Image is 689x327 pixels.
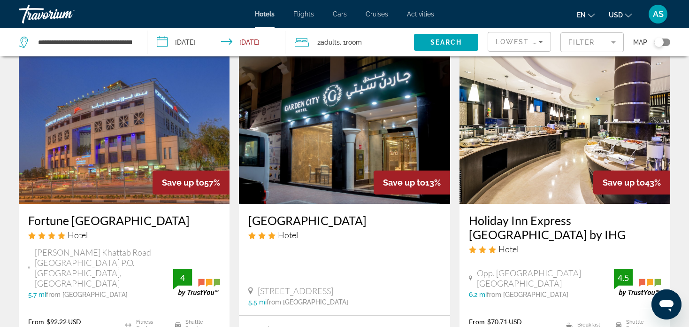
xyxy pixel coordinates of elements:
[577,11,586,19] span: en
[346,39,362,46] span: Room
[285,28,414,56] button: Travelers: 2 adults, 0 children
[430,39,462,46] span: Search
[162,178,204,187] span: Save up to
[651,289,681,319] iframe: Кнопка запуска окна обмена сообщениями
[653,9,664,19] span: AS
[248,213,440,227] a: [GEOGRAPHIC_DATA]
[614,272,633,283] div: 4.5
[153,171,230,195] div: 57%
[248,230,440,240] div: 3 star Hotel
[487,291,568,298] span: from [GEOGRAPHIC_DATA]
[646,4,670,24] button: User Menu
[19,54,230,204] img: Hotel image
[477,268,614,288] span: Opp. [GEOGRAPHIC_DATA] [GEOGRAPHIC_DATA]
[255,10,275,18] a: Hotels
[469,318,485,326] span: From
[496,38,556,46] span: Lowest Price
[614,269,661,296] img: trustyou-badge.svg
[633,36,647,49] span: Map
[383,178,425,187] span: Save up to
[603,178,645,187] span: Save up to
[267,298,348,306] span: from [GEOGRAPHIC_DATA]
[469,244,661,254] div: 3 star Hotel
[35,247,174,288] span: [PERSON_NAME] Khattab Road [GEOGRAPHIC_DATA] P.O. [GEOGRAPHIC_DATA], [GEOGRAPHIC_DATA]
[28,291,46,298] span: 5.7 mi
[609,11,623,19] span: USD
[560,32,624,53] button: Filter
[258,286,333,296] span: [STREET_ADDRESS]
[414,34,478,51] button: Search
[333,10,347,18] a: Cars
[317,36,340,49] span: 2
[340,36,362,49] span: , 1
[239,54,450,204] img: Hotel image
[19,2,113,26] a: Travorium
[469,291,487,298] span: 6.2 mi
[173,269,220,296] img: trustyou-badge.svg
[487,318,522,326] del: $70.71 USD
[374,171,450,195] div: 13%
[28,318,44,326] span: From
[577,8,595,22] button: Change language
[293,10,314,18] a: Flights
[173,272,192,283] div: 4
[459,54,670,204] img: Hotel image
[366,10,388,18] a: Cruises
[593,171,670,195] div: 43%
[147,28,285,56] button: Check-in date: Sep 21, 2025 Check-out date: Sep 22, 2025
[498,244,519,254] span: Hotel
[321,39,340,46] span: Adults
[28,230,220,240] div: 4 star Hotel
[496,36,543,47] mat-select: Sort by
[407,10,434,18] a: Activities
[469,213,661,241] a: Holiday Inn Express [GEOGRAPHIC_DATA] by IHG
[647,38,670,47] button: Toggle map
[68,230,88,240] span: Hotel
[46,318,81,326] del: $92.22 USD
[28,213,220,227] a: Fortune [GEOGRAPHIC_DATA]
[46,291,128,298] span: from [GEOGRAPHIC_DATA]
[609,8,632,22] button: Change currency
[248,298,267,306] span: 5.5 mi
[278,230,298,240] span: Hotel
